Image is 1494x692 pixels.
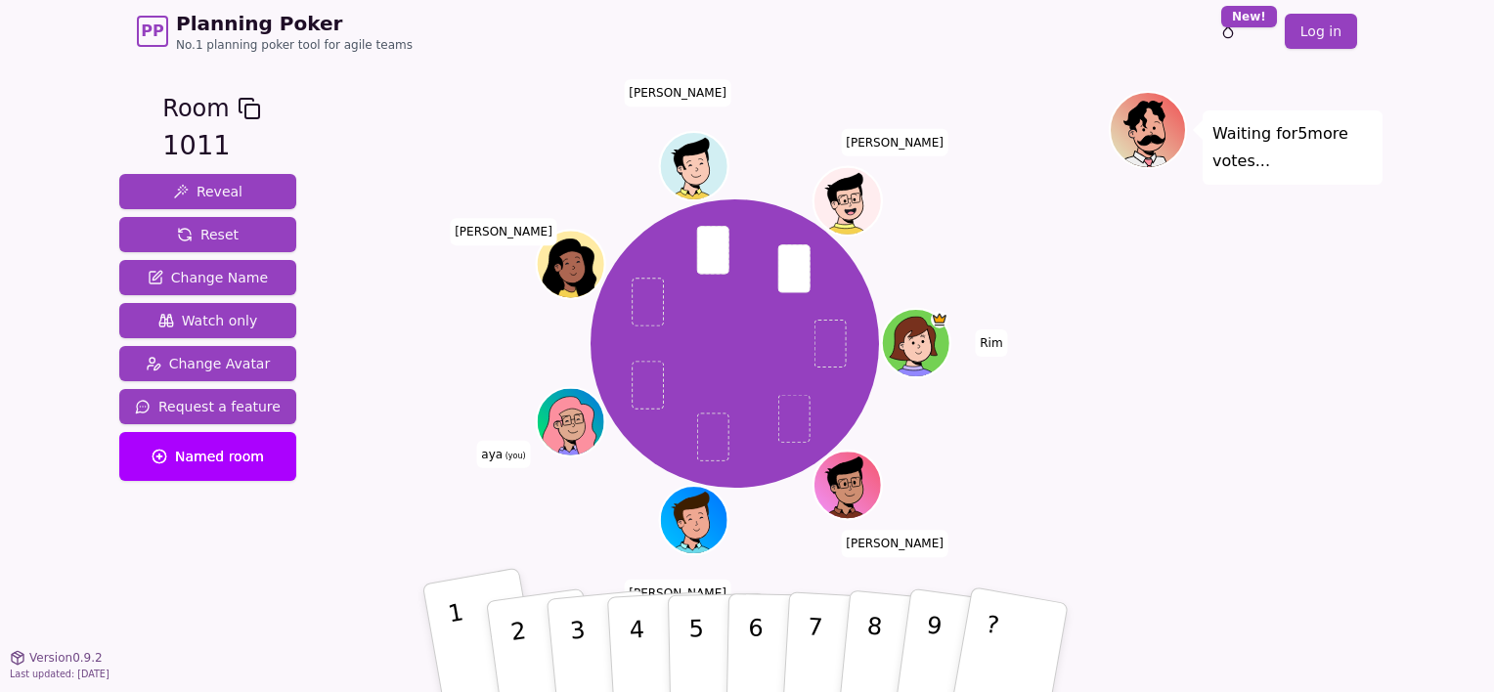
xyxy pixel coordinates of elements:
[135,397,281,416] span: Request a feature
[10,669,110,679] span: Last updated: [DATE]
[975,329,1007,357] span: Click to change your name
[624,580,731,607] span: Click to change your name
[119,174,296,209] button: Reveal
[158,311,258,330] span: Watch only
[624,79,731,107] span: Click to change your name
[148,268,268,287] span: Change Name
[10,650,103,666] button: Version0.9.2
[119,303,296,338] button: Watch only
[841,531,948,558] span: Click to change your name
[119,346,296,381] button: Change Avatar
[539,390,603,454] button: Click to change your avatar
[162,91,229,126] span: Room
[176,10,413,37] span: Planning Poker
[152,447,264,466] span: Named room
[1212,120,1373,175] p: Waiting for 5 more votes...
[450,218,557,245] span: Click to change your name
[1210,14,1246,49] button: New!
[1285,14,1357,49] a: Log in
[162,126,260,166] div: 1011
[119,432,296,481] button: Named room
[173,182,242,201] span: Reveal
[119,260,296,295] button: Change Name
[119,217,296,252] button: Reset
[141,20,163,43] span: PP
[137,10,413,53] a: PPPlanning PokerNo.1 planning poker tool for agile teams
[841,129,948,156] span: Click to change your name
[932,311,949,328] span: Rim is the host
[177,225,239,244] span: Reset
[503,452,526,460] span: (you)
[1221,6,1277,27] div: New!
[176,37,413,53] span: No.1 planning poker tool for agile teams
[476,441,530,468] span: Click to change your name
[119,389,296,424] button: Request a feature
[29,650,103,666] span: Version 0.9.2
[146,354,271,373] span: Change Avatar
